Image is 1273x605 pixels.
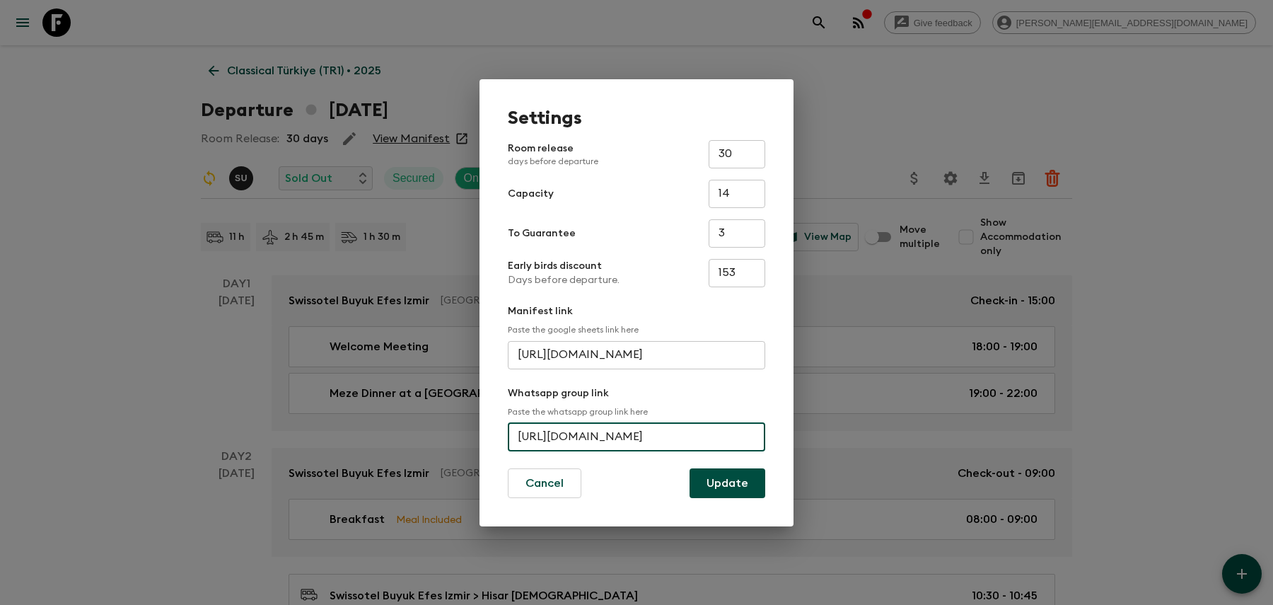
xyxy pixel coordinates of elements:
p: Manifest link [508,304,765,318]
input: e.g. 180 [709,259,765,287]
p: To Guarantee [508,226,576,241]
p: Whatsapp group link [508,386,765,401]
button: Cancel [508,468,581,498]
input: e.g. 4 [709,219,765,248]
input: e.g. 14 [709,180,765,208]
input: e.g. https://chat.whatsapp.com/... [508,423,765,451]
p: Paste the google sheets link here [508,324,765,335]
input: e.g. https://docs.google.com/spreadsheets/d/1P7Zz9v8J0vXy1Q/edit#gid=0 [508,341,765,369]
button: Update [690,468,765,498]
p: Capacity [508,187,554,201]
p: days before departure [508,156,598,167]
h1: Settings [508,108,765,129]
p: Early birds discount [508,259,620,273]
p: Paste the whatsapp group link here [508,406,765,417]
input: e.g. 30 [709,140,765,168]
p: Days before departure. [508,273,620,287]
p: Room release [508,142,598,167]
